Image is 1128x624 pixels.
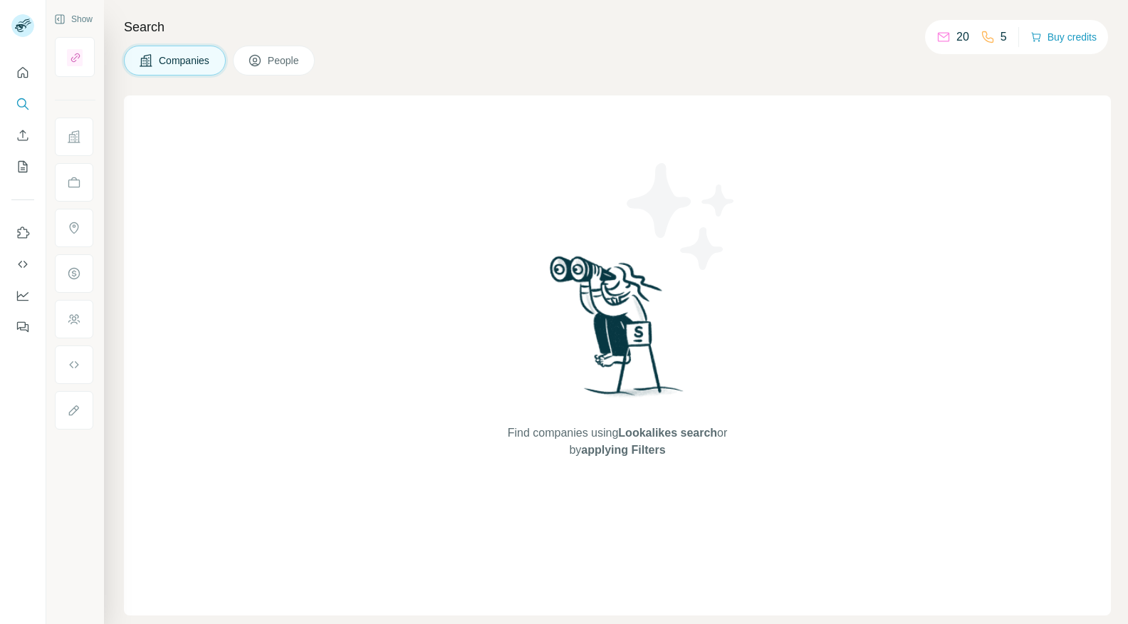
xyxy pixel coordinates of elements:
button: Quick start [11,60,34,85]
button: My lists [11,154,34,180]
span: Lookalikes search [618,427,717,439]
button: Dashboard [11,283,34,308]
span: applying Filters [581,444,665,456]
span: Find companies using or by [503,425,731,459]
span: Companies [159,53,211,68]
img: Surfe Illustration - Stars [617,152,746,281]
h4: Search [124,17,1111,37]
button: Feedback [11,314,34,340]
img: Surfe Illustration - Woman searching with binoculars [543,252,691,411]
button: Show [44,9,103,30]
button: Buy credits [1030,27,1097,47]
p: 20 [956,28,969,46]
button: Use Surfe API [11,251,34,277]
button: Search [11,91,34,117]
span: People [268,53,301,68]
p: 5 [1001,28,1007,46]
button: Use Surfe on LinkedIn [11,220,34,246]
button: Enrich CSV [11,123,34,148]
